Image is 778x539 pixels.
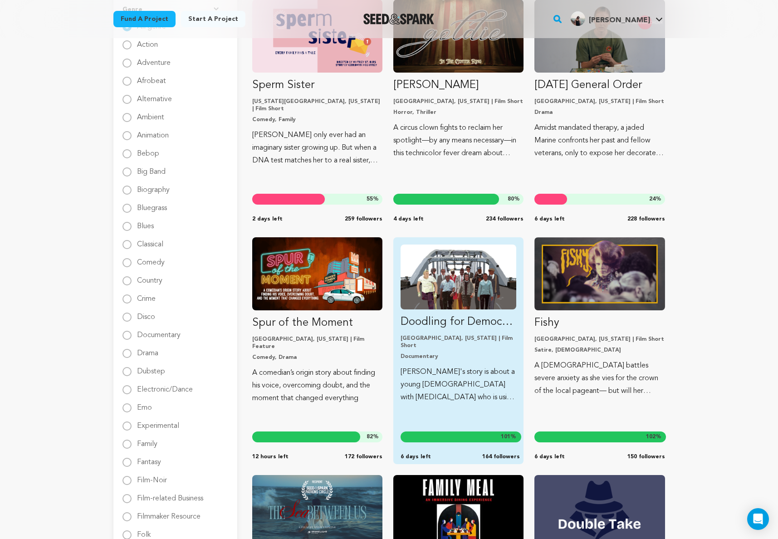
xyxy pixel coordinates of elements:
span: 24 [649,196,656,202]
p: Sperm Sister [252,78,382,93]
label: Action [137,34,158,49]
label: Filmmaker Resource [137,506,201,520]
a: ZhiYi Z.'s Profile [569,10,665,26]
label: Family [137,433,157,448]
p: [PERSON_NAME] [393,78,524,93]
label: Film-Noir [137,470,167,484]
span: 259 followers [345,216,382,223]
p: [PERSON_NAME] only ever had an imaginary sister growing up. But when a DNA test matches her to a ... [252,129,382,167]
a: Fund Fishy [534,237,665,397]
span: 2 days left [252,216,283,223]
span: 101 [501,434,510,440]
span: ZhiYi Z.'s Profile [569,10,665,29]
p: Spur of the Moment [252,316,382,330]
p: [PERSON_NAME]'s story is about a young [DEMOGRAPHIC_DATA] with [MEDICAL_DATA] who is using his ar... [401,366,516,404]
p: [DATE] General Order [534,78,665,93]
span: 102 [646,434,656,440]
span: % [501,433,516,441]
p: [GEOGRAPHIC_DATA], [US_STATE] | Film Feature [252,336,382,350]
div: ZhiYi Z.'s Profile [571,11,650,26]
label: Disco [137,306,155,321]
p: Satire, [DEMOGRAPHIC_DATA] [534,347,665,354]
a: Fund a project [113,11,176,27]
span: 234 followers [486,216,524,223]
span: 164 followers [482,453,520,461]
p: Fishy [534,316,665,330]
a: Start a project [181,11,245,27]
span: % [646,433,661,441]
label: Ambient [137,107,164,121]
p: [GEOGRAPHIC_DATA], [US_STATE] | Film Short [401,335,516,349]
p: [GEOGRAPHIC_DATA], [US_STATE] | Film Short [534,336,665,343]
span: 80 [508,196,514,202]
label: Experimental [137,415,179,430]
label: Biography [137,179,170,194]
p: Comedy, Drama [252,354,382,361]
label: Classical [137,234,163,248]
span: % [367,196,379,203]
label: Film-related Business [137,488,203,502]
label: Blues [137,216,154,230]
img: 624b74b42a8cf9ca.jpg [571,11,585,26]
div: Open Intercom Messenger [747,508,769,530]
a: Seed&Spark Homepage [363,14,435,24]
label: Folk [137,524,151,539]
span: 6 days left [534,216,565,223]
label: Bebop [137,143,159,157]
label: Country [137,270,162,284]
p: Drama [534,109,665,116]
label: Dubstep [137,361,165,375]
span: 12 hours left [252,453,289,461]
img: Seed&Spark Logo Dark Mode [363,14,435,24]
label: Alternative [137,88,172,103]
label: Crime [137,288,156,303]
p: [GEOGRAPHIC_DATA], [US_STATE] | Film Short [534,98,665,105]
label: Bluegrass [137,197,167,212]
span: 150 followers [627,453,665,461]
span: 4 days left [393,216,424,223]
p: [US_STATE][GEOGRAPHIC_DATA], [US_STATE] | Film Short [252,98,382,113]
span: % [508,196,520,203]
p: A comedian’s origin story about finding his voice, overcoming doubt, and the moment that changed ... [252,367,382,405]
span: 228 followers [627,216,665,223]
span: 6 days left [401,453,431,461]
label: Fantasy [137,451,161,466]
p: A [DEMOGRAPHIC_DATA] battles severe anxiety as she vies for the crown of the local pageant— but w... [534,359,665,397]
span: 6 days left [534,453,565,461]
p: Doodling for Democracy [401,315,516,329]
label: Big Band [137,161,166,176]
span: % [367,433,379,441]
p: [GEOGRAPHIC_DATA], [US_STATE] | Film Short [393,98,524,105]
span: 55 [367,196,373,202]
label: Afrobeat [137,70,166,85]
label: Comedy [137,252,165,266]
span: [PERSON_NAME] [589,17,650,24]
label: Adventure [137,52,171,67]
label: Emo [137,397,152,412]
p: Documentary [401,353,516,360]
a: Fund Spur of the Moment [252,237,382,405]
label: Drama [137,343,158,357]
label: Documentary [137,324,181,339]
span: 82 [367,434,373,440]
p: Comedy, Family [252,116,382,123]
p: Amidst mandated therapy, a jaded Marine confronts her past and fellow veterans, only to expose he... [534,122,665,160]
label: Animation [137,125,169,139]
label: Electronic/Dance [137,379,193,393]
p: A circus clown fights to reclaim her spotlight—by any means necessary—in this technicolor fever d... [393,122,524,160]
p: Horror, Thriller [393,109,524,116]
a: Fund Doodling for Democracy [401,245,516,404]
span: 172 followers [345,453,382,461]
span: % [649,196,661,203]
